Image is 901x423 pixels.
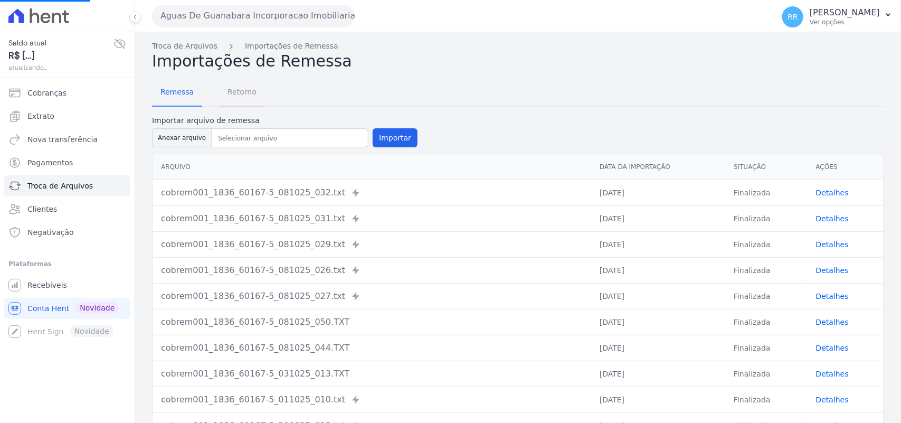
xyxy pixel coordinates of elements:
th: Arquivo [153,154,591,180]
span: Remessa [154,81,200,102]
span: Nova transferência [27,134,98,145]
div: cobrem001_1836_60167-5_081025_032.txt [161,186,583,199]
td: [DATE] [591,231,725,257]
th: Ações [808,154,884,180]
a: Clientes [4,199,130,220]
div: cobrem001_1836_60167-5_081025_050.TXT [161,316,583,328]
a: Conta Hent Novidade [4,298,130,319]
a: Negativação [4,222,130,243]
td: Finalizada [725,257,808,283]
a: Retorno [219,79,265,107]
td: Finalizada [725,309,808,335]
span: Negativação [27,227,74,238]
a: Detalhes [816,240,849,249]
span: Troca de Arquivos [27,181,93,191]
h2: Importações de Remessa [152,52,884,71]
a: Recebíveis [4,275,130,296]
td: Finalizada [725,231,808,257]
span: Pagamentos [27,157,73,168]
a: Detalhes [816,214,849,223]
a: Pagamentos [4,152,130,173]
td: Finalizada [725,180,808,205]
a: Remessa [152,79,202,107]
td: [DATE] [591,309,725,335]
td: Finalizada [725,387,808,412]
span: atualizando... [8,63,113,72]
a: Detalhes [816,189,849,197]
div: cobrem001_1836_60167-5_081025_026.txt [161,264,583,277]
a: Detalhes [816,266,849,275]
span: Conta Hent [27,303,69,314]
td: Finalizada [725,205,808,231]
span: Recebíveis [27,280,67,290]
td: [DATE] [591,387,725,412]
div: cobrem001_1836_60167-5_081025_044.TXT [161,342,583,354]
span: Extrato [27,111,54,121]
a: Extrato [4,106,130,127]
td: [DATE] [591,205,725,231]
span: Novidade [75,302,119,314]
td: Finalizada [725,283,808,309]
button: Importar [373,128,418,147]
th: Situação [725,154,808,180]
nav: Breadcrumb [152,41,884,52]
button: RR [PERSON_NAME] Ver opções [774,2,901,32]
span: Clientes [27,204,57,214]
a: Importações de Remessa [245,41,338,52]
a: Detalhes [816,370,849,378]
a: Detalhes [816,396,849,404]
div: cobrem001_1836_60167-5_081025_031.txt [161,212,583,225]
div: cobrem001_1836_60167-5_081025_029.txt [161,238,583,251]
a: Detalhes [816,318,849,326]
p: [PERSON_NAME] [810,7,880,18]
span: Retorno [221,81,263,102]
a: Cobranças [4,82,130,104]
div: cobrem001_1836_60167-5_011025_010.txt [161,393,583,406]
td: [DATE] [591,257,725,283]
td: [DATE] [591,180,725,205]
nav: Sidebar [8,82,126,342]
a: Troca de Arquivos [152,41,217,52]
td: Finalizada [725,361,808,387]
button: Aguas De Guanabara Incorporacao Imobiliaria SPE LTDA [152,5,355,26]
span: RR [788,13,798,21]
button: Anexar arquivo [152,128,212,147]
th: Data da Importação [591,154,725,180]
td: [DATE] [591,335,725,361]
span: R$ [...] [8,49,113,63]
a: Troca de Arquivos [4,175,130,196]
td: [DATE] [591,361,725,387]
div: cobrem001_1836_60167-5_031025_013.TXT [161,368,583,380]
td: Finalizada [725,335,808,361]
input: Selecionar arquivo [214,132,366,145]
span: Saldo atual [8,37,113,49]
div: cobrem001_1836_60167-5_081025_027.txt [161,290,583,303]
label: Importar arquivo de remessa [152,115,418,126]
td: [DATE] [591,283,725,309]
span: Cobranças [27,88,67,98]
a: Detalhes [816,344,849,352]
a: Nova transferência [4,129,130,150]
a: Detalhes [816,292,849,300]
p: Ver opções [810,18,880,26]
div: Plataformas [8,258,126,270]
